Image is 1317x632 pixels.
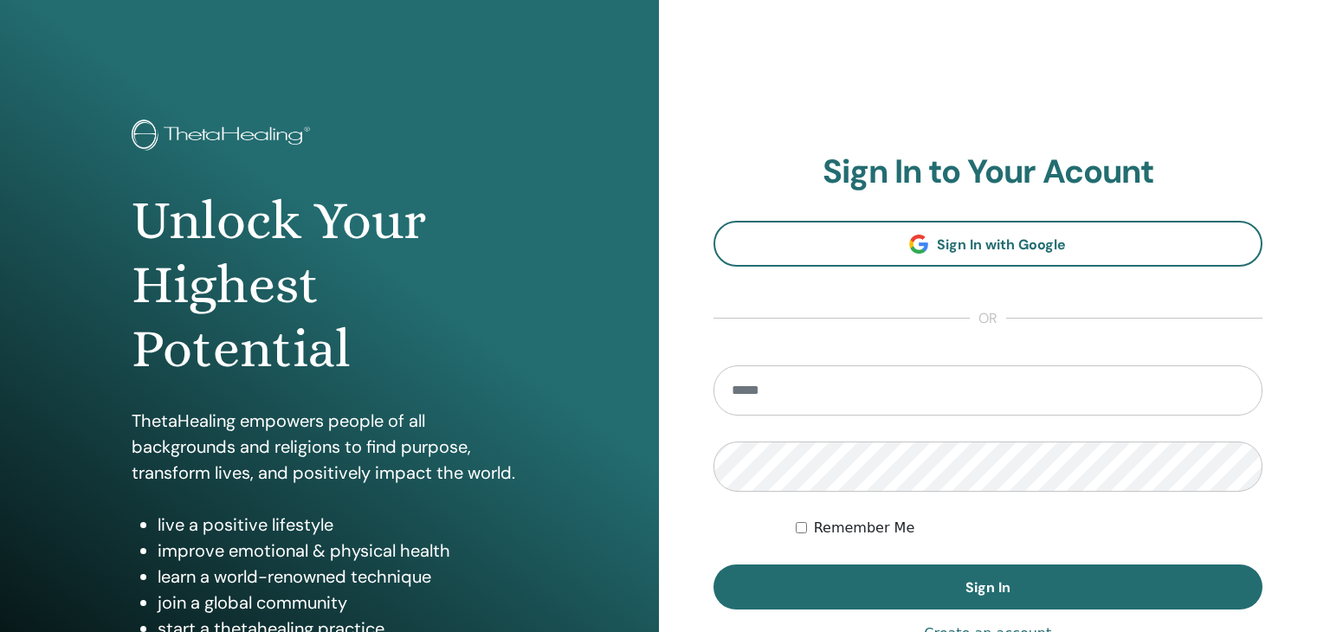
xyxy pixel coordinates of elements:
span: or [970,308,1006,329]
label: Remember Me [814,518,915,538]
span: Sign In with Google [937,235,1066,254]
li: live a positive lifestyle [158,512,527,538]
li: join a global community [158,590,527,616]
li: learn a world-renowned technique [158,564,527,590]
span: Sign In [965,578,1010,597]
a: Sign In with Google [713,221,1263,267]
li: improve emotional & physical health [158,538,527,564]
p: ThetaHealing empowers people of all backgrounds and religions to find purpose, transform lives, a... [132,408,527,486]
div: Keep me authenticated indefinitely or until I manually logout [796,518,1262,538]
h1: Unlock Your Highest Potential [132,189,527,382]
button: Sign In [713,564,1263,609]
h2: Sign In to Your Acount [713,152,1263,192]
